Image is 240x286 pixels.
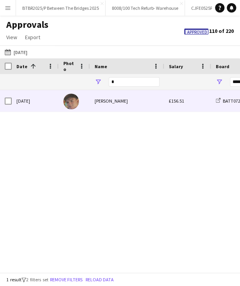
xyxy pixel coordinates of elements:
span: Date [16,63,27,69]
button: Open Filter Menu [95,78,102,85]
span: Photo [63,60,76,72]
span: 110 of 220 [184,27,234,34]
img: Alexander Swaine [63,94,79,109]
span: Name [95,63,107,69]
div: [PERSON_NAME] [90,90,164,112]
a: View [3,32,20,42]
span: Board [216,63,229,69]
span: 2 filters set [26,277,48,282]
button: Remove filters [48,275,84,284]
div: [DATE] [12,90,59,112]
button: [DATE] [3,47,29,57]
button: Open Filter Menu [216,78,223,85]
span: Approved [187,30,207,35]
button: BTBR2025/P Between The Bridges 2025 [16,0,106,16]
button: Reload data [84,275,115,284]
input: Name Filter Input [109,77,159,87]
span: £156.51 [169,98,184,104]
span: Export [25,34,40,41]
span: Salary [169,63,183,69]
button: 8008/100 Tech Refurb- Warehouse [106,0,185,16]
a: Export [22,32,43,42]
span: View [6,34,17,41]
